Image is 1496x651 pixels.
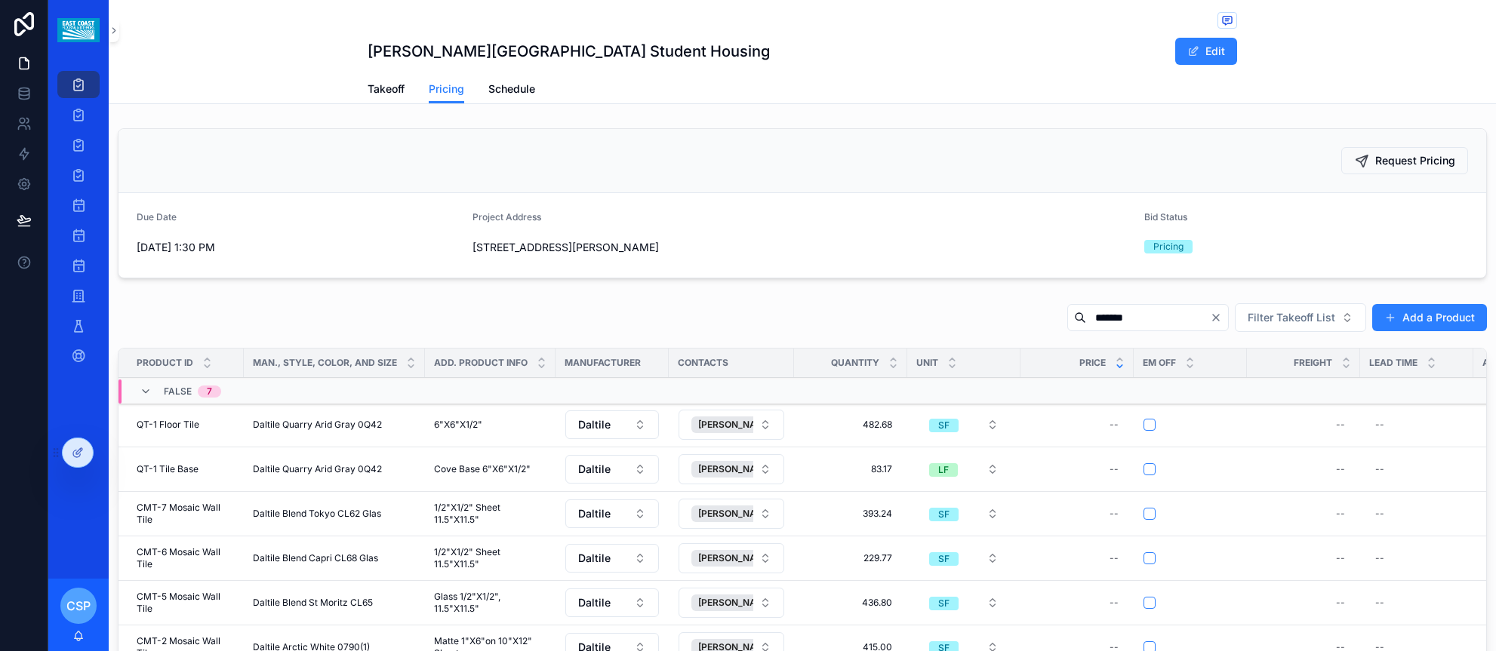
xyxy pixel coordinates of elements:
[578,595,611,610] span: Daltile
[565,544,659,573] button: Select Button
[938,419,950,432] div: SF
[368,41,770,62] h1: [PERSON_NAME][GEOGRAPHIC_DATA] Student Housing
[679,410,784,440] button: Select Button
[473,240,1132,255] span: [STREET_ADDRESS][PERSON_NAME]
[434,546,546,570] span: 1/2"X1/2" Sheet 11.5"X11.5"
[809,419,892,431] span: 482.68
[917,589,1011,616] button: Select Button
[1372,304,1487,331] button: Add a Product
[938,508,950,521] div: SF
[917,545,1011,572] button: Select Button
[698,508,773,520] span: [PERSON_NAME]
[429,81,464,97] span: Pricing
[691,461,795,478] button: Unselect 291
[691,505,795,522] button: Unselect 291
[434,502,546,526] span: 1/2"X1/2" Sheet 11.5"X11.5"
[565,588,659,617] button: Select Button
[1110,597,1119,609] div: --
[434,357,528,369] span: Add. Product Info
[917,411,1011,438] button: Select Button
[1336,552,1345,564] div: --
[137,502,235,526] span: CMT-7 Mosaic Wall Tile
[368,81,405,97] span: Takeoff
[253,463,382,475] span: Daltile Quarry Arid Gray 0Q42
[678,357,728,369] span: Contacts
[48,60,109,389] div: scrollable content
[1336,463,1345,475] div: --
[1336,419,1345,431] div: --
[1175,38,1237,65] button: Edit
[578,417,611,432] span: Daltile
[578,462,611,477] span: Daltile
[164,385,192,398] span: FALSE
[137,419,199,431] span: QT-1 Floor Tile
[137,591,235,615] span: CMT-5 Mosaic Wall Tile
[1110,508,1119,520] div: --
[938,552,950,566] div: SF
[1110,552,1119,564] div: --
[916,357,938,369] span: Unit
[938,463,949,477] div: LF
[691,550,795,567] button: Unselect 291
[66,597,91,615] span: CSP
[938,597,950,610] div: SF
[253,357,397,369] span: Man., Style, Color, and Size
[434,591,546,615] span: Glass 1/2"X1/2", 11.5"X11.5"
[488,75,535,106] a: Schedule
[1375,463,1384,475] div: --
[253,552,378,564] span: Daltile Blend Capri CL68 Glas
[698,597,773,609] span: [PERSON_NAME]
[1210,312,1228,324] button: Clear
[207,385,212,398] div: 7
[679,454,784,484] button: Select Button
[809,597,892,609] span: 436.80
[1375,552,1384,564] div: --
[1079,357,1106,369] span: Price
[691,594,795,611] button: Unselect 291
[679,588,784,618] button: Select Button
[1153,240,1184,253] div: Pricing
[698,463,773,475] span: [PERSON_NAME]
[1375,153,1455,168] span: Request Pricing
[809,463,892,475] span: 83.17
[698,419,773,431] span: [PERSON_NAME]
[1143,357,1176,369] span: Em Off
[1144,211,1187,223] span: Bid Status
[1375,508,1384,520] div: --
[57,18,99,42] img: App logo
[578,506,611,521] span: Daltile
[434,463,531,475] span: Cove Base 6"X6"X1/2"
[831,357,879,369] span: Quantity
[1375,419,1384,431] div: --
[253,419,382,431] span: Daltile Quarry Arid Gray 0Q42
[565,455,659,484] button: Select Button
[578,551,611,566] span: Daltile
[565,357,641,369] span: Manufacturer
[565,410,659,439] button: Select Button
[679,543,784,573] button: Select Button
[1110,463,1119,475] div: --
[698,552,773,564] span: [PERSON_NAME]
[1341,147,1468,174] button: Request Pricing
[917,500,1011,527] button: Select Button
[473,211,541,223] span: Project Address
[809,552,892,564] span: 229.77
[137,357,193,369] span: Product ID
[137,463,199,475] span: QT-1 Tile Base
[368,75,405,106] a: Takeoff
[565,499,659,528] button: Select Button
[1110,419,1119,431] div: --
[488,81,535,97] span: Schedule
[1235,303,1366,332] button: Select Button
[1375,597,1384,609] div: --
[137,211,177,223] span: Due Date
[1294,357,1332,369] span: Freight
[1248,310,1335,325] span: Filter Takeoff List
[429,75,464,104] a: Pricing
[679,499,784,529] button: Select Button
[137,546,235,570] span: CMT-6 Mosaic Wall Tile
[1369,357,1418,369] span: Lead Time
[253,508,381,520] span: Daltile Blend Tokyo CL62 Glas
[1336,597,1345,609] div: --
